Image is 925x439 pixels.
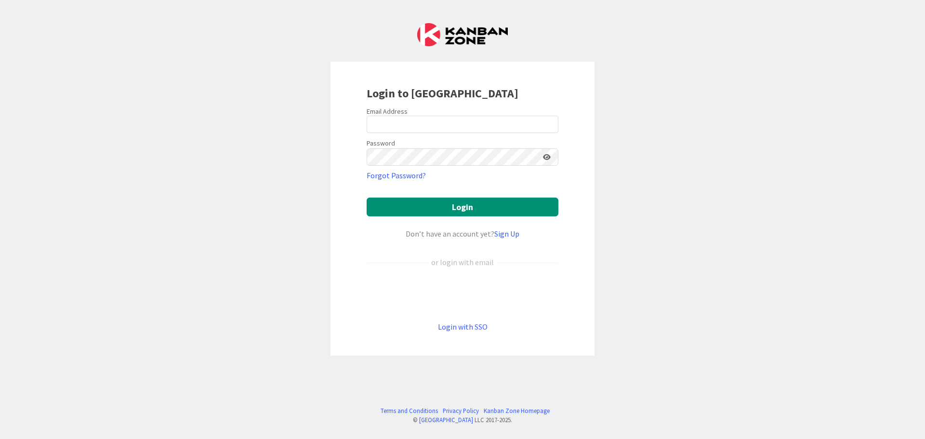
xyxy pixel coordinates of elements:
iframe: Botão "Fazer login com o Google" [362,284,563,305]
div: or login with email [429,256,496,268]
label: Password [367,138,395,148]
b: Login to [GEOGRAPHIC_DATA] [367,86,518,101]
label: Email Address [367,107,408,116]
a: Sign Up [494,229,519,239]
a: Login with SSO [438,322,488,332]
div: Don’t have an account yet? [367,228,558,239]
a: Kanban Zone Homepage [484,406,550,415]
a: Terms and Conditions [381,406,438,415]
img: Kanban Zone [417,23,508,46]
button: Login [367,198,558,216]
a: [GEOGRAPHIC_DATA] [419,416,473,424]
div: © LLC 2017- 2025 . [376,415,550,425]
a: Privacy Policy [443,406,479,415]
a: Forgot Password? [367,170,426,181]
